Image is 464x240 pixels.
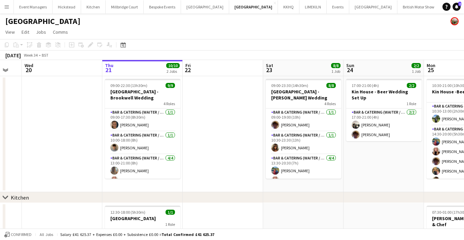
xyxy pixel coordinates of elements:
[181,0,229,13] button: [GEOGRAPHIC_DATA]
[451,17,459,25] app-user-avatar: Staffing Manager
[346,79,422,141] app-job-card: 17:00-21:00 (4h)2/2Kin House - Beer Wedding Set Up1 RoleBar & Catering (Waiter / waitress)2/217:0...
[3,28,17,36] a: View
[22,53,39,58] span: Week 34
[105,154,180,207] app-card-role: Bar & Catering (Waiter / waitress)4/413:00-21:00 (8h)[PERSON_NAME][PERSON_NAME]
[19,28,32,36] a: Edit
[36,29,46,35] span: Jobs
[22,29,29,35] span: Edit
[266,131,341,154] app-card-role: Bar & Catering (Waiter / waitress)1/110:30-23:30 (13h)[PERSON_NAME]
[406,101,416,106] span: 1 Role
[346,109,422,141] app-card-role: Bar & Catering (Waiter / waitress)2/217:00-21:00 (4h)[PERSON_NAME][PERSON_NAME]
[397,0,440,13] button: British Motor Show
[412,63,421,68] span: 2/2
[33,28,49,36] a: Jobs
[11,194,29,201] div: Kitchen
[327,0,349,13] button: Events
[24,66,33,74] span: 20
[165,222,175,227] span: 1 Role
[60,232,214,237] div: Salary £41 625.37 + Expenses £0.00 + Subsistence £0.00 =
[105,89,180,101] h3: [GEOGRAPHIC_DATA] - Brookwell Wedding
[14,0,52,13] button: Event Managers
[166,210,175,215] span: 1/1
[110,83,147,88] span: 09:00-22:30 (13h30m)
[144,0,181,13] button: Bespoke Events
[266,109,341,131] app-card-role: Bar & Catering (Waiter / waitress)1/109:00-19:00 (10h)[PERSON_NAME]
[52,0,81,13] button: Hickstead
[453,3,461,11] a: 2
[105,215,180,221] h3: [GEOGRAPHIC_DATA]
[25,62,33,68] span: Wed
[11,232,32,237] span: Confirmed
[278,0,299,13] button: KKHQ
[407,83,416,88] span: 2/2
[5,29,15,35] span: View
[266,79,341,179] app-job-card: 09:00-23:30 (14h30m)8/8[GEOGRAPHIC_DATA] - [PERSON_NAME] Wedding4 RolesBar & Catering (Waiter / w...
[38,232,55,237] span: All jobs
[164,101,175,106] span: 4 Roles
[324,101,336,106] span: 4 Roles
[412,69,421,74] div: 1 Job
[458,2,461,6] span: 2
[81,0,106,13] button: Kitchen
[185,62,191,68] span: Fri
[50,28,71,36] a: Comms
[105,131,180,154] app-card-role: Bar & Catering (Waiter / waitress)1/110:00-18:00 (8h)[PERSON_NAME]
[345,66,354,74] span: 24
[166,83,175,88] span: 9/9
[104,66,113,74] span: 21
[184,66,191,74] span: 22
[105,62,113,68] span: Thu
[427,62,435,68] span: Mon
[42,53,48,58] div: BST
[53,29,68,35] span: Comms
[229,0,278,13] button: [GEOGRAPHIC_DATA]
[266,89,341,101] h3: [GEOGRAPHIC_DATA] - [PERSON_NAME] Wedding
[105,79,180,179] app-job-card: 09:00-22:30 (13h30m)9/9[GEOGRAPHIC_DATA] - Brookwell Wedding4 RolesBar & Catering (Waiter / waitr...
[110,210,145,215] span: 12:30-18:00 (5h30m)
[105,109,180,131] app-card-role: Bar & Catering (Waiter / waitress)1/109:00-17:30 (8h30m)[PERSON_NAME]
[271,83,308,88] span: 09:00-23:30 (14h30m)
[299,0,327,13] button: LIMEKILN
[346,62,354,68] span: Sun
[5,52,21,59] div: [DATE]
[167,69,179,74] div: 2 Jobs
[331,69,340,74] div: 1 Job
[3,231,33,238] button: Confirmed
[166,63,180,68] span: 10/10
[106,0,144,13] button: Millbridge Court
[162,232,214,237] span: Total Confirmed £41 625.37
[326,83,336,88] span: 8/8
[266,154,341,207] app-card-role: Bar & Catering (Waiter / waitress)4/413:30-20:30 (7h)[PERSON_NAME][PERSON_NAME]
[265,66,273,74] span: 23
[5,16,80,26] h1: [GEOGRAPHIC_DATA]
[426,66,435,74] span: 25
[331,63,341,68] span: 8/8
[352,83,379,88] span: 17:00-21:00 (4h)
[346,89,422,101] h3: Kin House - Beer Wedding Set Up
[266,62,273,68] span: Sat
[349,0,397,13] button: [GEOGRAPHIC_DATA]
